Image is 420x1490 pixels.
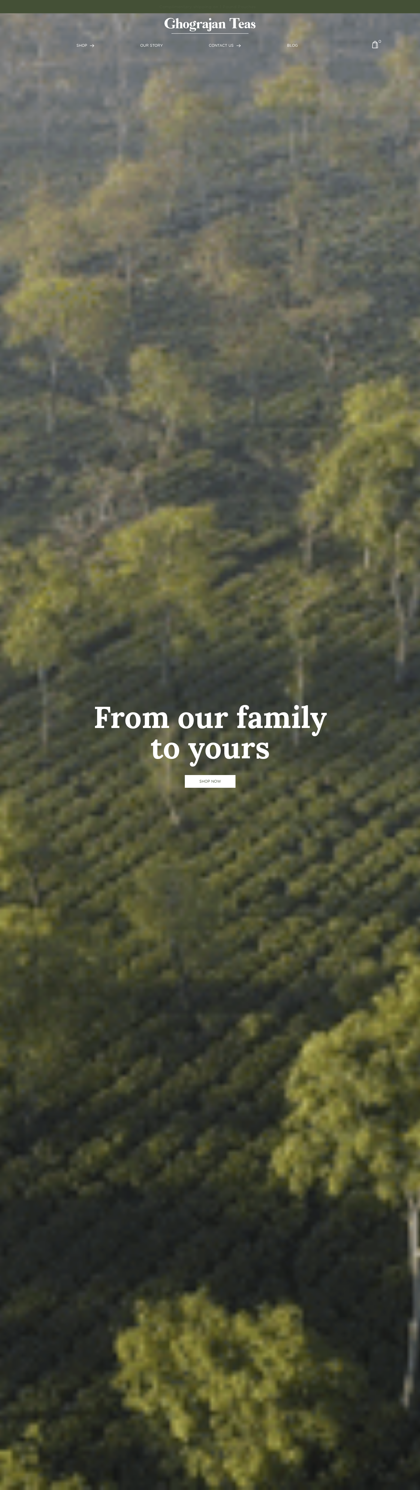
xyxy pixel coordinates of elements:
[378,39,381,41] span: 0
[209,43,241,48] a: CONTACT US
[92,702,328,763] h1: From our family to yours
[140,43,163,48] a: OUR STORY
[372,41,378,53] img: cart-icon-matt.svg
[287,43,298,48] a: BLOG
[209,43,234,47] span: CONTACT US
[76,43,94,48] a: SHOP
[372,41,378,53] a: 0
[236,44,241,47] img: forward-arrow.svg
[164,18,256,34] img: logo-matt.svg
[76,43,87,47] span: SHOP
[90,44,94,47] img: forward-arrow.svg
[185,775,235,788] a: SHOP NOW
